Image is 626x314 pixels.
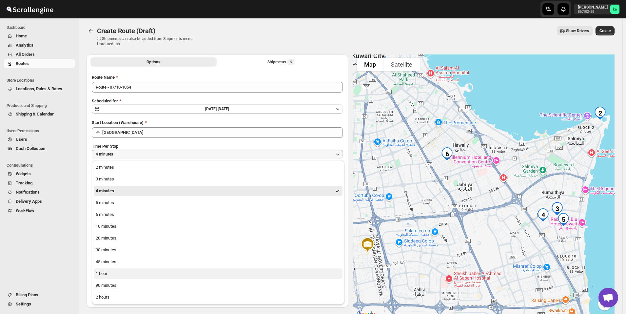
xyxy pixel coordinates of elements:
[96,294,109,301] div: 2 hours
[96,176,114,182] div: 3 minutes
[16,52,35,57] span: All Orders
[16,137,27,142] span: Users
[578,5,608,10] p: [PERSON_NAME]
[102,127,343,138] input: Search location
[96,223,116,230] div: 10 minutes
[4,169,75,178] button: Widgets
[613,7,617,11] text: ka
[534,206,552,224] div: 4
[96,282,116,289] div: 90 minutes
[94,233,342,243] button: 20 minutes
[554,210,573,229] div: 5
[438,145,456,163] div: 6
[4,41,75,50] button: Analytics
[96,211,114,218] div: 6 minutes
[267,59,295,65] div: Shipments
[598,288,618,307] div: Open chat
[16,43,33,48] span: Analytics
[610,5,619,14] span: khaled alrashidi
[4,110,75,119] button: Shipping & Calendar
[383,58,420,71] button: Show satellite imagery
[218,57,344,67] button: Selected Shipments
[92,120,144,125] span: Start Location (Warehouse)
[596,26,615,35] button: Create
[92,104,343,114] button: [DATE]|[DATE]
[16,190,40,195] span: Notifications
[97,36,200,47] p: ⓘ Shipments can also be added from Shipments menu Unrouted tab
[4,50,75,59] button: All Orders
[94,292,342,303] button: 2 hours
[94,245,342,255] button: 30 minutes
[4,135,75,144] button: Users
[548,199,566,218] div: 3
[574,4,620,14] button: User menu
[4,290,75,300] button: Billing Plans
[7,103,75,108] span: Products and Shipping
[16,146,45,151] span: Cash Collection
[7,25,75,30] span: Dashboard
[16,33,27,38] span: Home
[96,164,114,171] div: 2 minutes
[4,300,75,309] button: Settings
[5,1,54,17] img: ScrollEngine
[96,235,116,241] div: 20 minutes
[92,150,343,159] button: 4 minutes
[16,180,32,185] span: Tracking
[4,178,75,188] button: Tracking
[4,197,75,206] button: Delivery Apps
[96,259,116,265] div: 45 minutes
[147,59,160,65] span: Options
[4,206,75,215] button: WorkFlow
[94,257,342,267] button: 45 minutes
[94,174,342,184] button: 3 minutes
[94,198,342,208] button: 5 minutes
[96,199,114,206] div: 5 minutes
[7,128,75,134] span: Users Permissions
[16,61,29,66] span: Routes
[290,59,292,65] span: 6
[16,171,31,176] span: Widgets
[94,268,342,279] button: 1 hour
[92,98,118,103] span: Scheduled for
[16,199,42,204] span: Delivery Apps
[4,31,75,41] button: Home
[578,10,608,14] p: 867f02-58
[599,28,611,33] span: Create
[16,292,38,297] span: Billing Plans
[205,107,218,111] span: [DATE] |
[96,188,114,194] div: 4 minutes
[16,86,62,91] span: Locations, Rules & Rates
[557,26,593,35] button: Show Drivers
[94,186,342,196] button: 4 minutes
[4,188,75,197] button: Notifications
[87,69,348,280] div: All Route Options
[94,209,342,220] button: 6 minutes
[591,104,609,122] div: 2
[92,75,115,80] span: Route Name
[16,208,34,213] span: WorkFlow
[94,221,342,232] button: 10 minutes
[96,270,107,277] div: 1 hour
[16,112,54,116] span: Shipping & Calendar
[87,26,96,35] button: Routes
[218,107,229,111] span: [DATE]
[16,302,31,306] span: Settings
[92,144,118,149] span: Time Per Stop
[566,28,589,33] span: Show Drivers
[4,59,75,68] button: Routes
[7,78,75,83] span: Store Locations
[7,163,75,168] span: Configurations
[598,297,611,310] button: Map camera controls
[4,144,75,153] button: Cash Collection
[92,82,343,93] input: Eg: Bengaluru Route
[96,247,116,253] div: 30 minutes
[4,84,75,94] button: Locations, Rules & Rates
[94,280,342,291] button: 90 minutes
[97,27,155,35] span: Create Route (Draft)
[96,152,113,157] span: 4 minutes
[357,58,383,71] button: Show street map
[94,162,342,173] button: 2 minutes
[90,57,217,67] button: All Route Options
